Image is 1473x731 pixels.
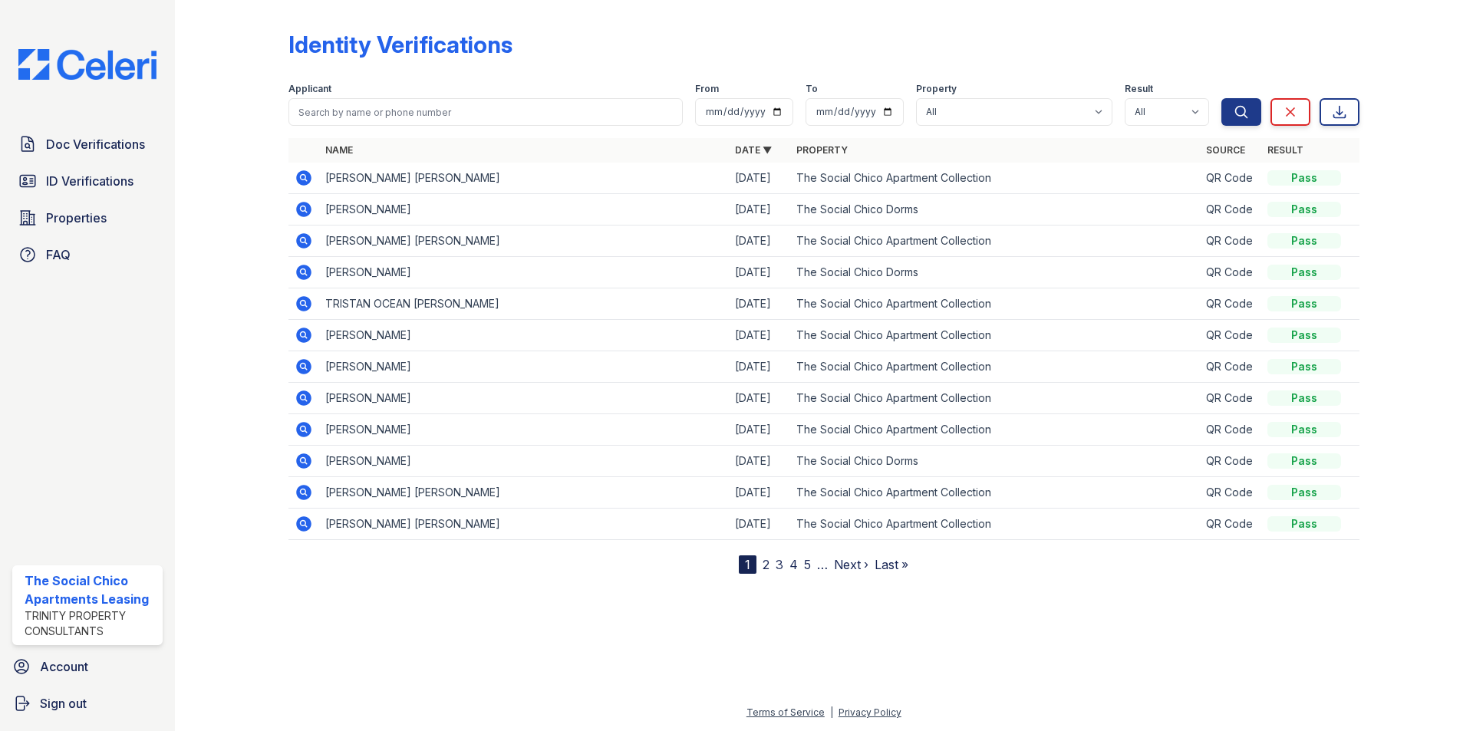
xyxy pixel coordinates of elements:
[729,477,790,509] td: [DATE]
[1267,265,1341,280] div: Pass
[806,83,818,95] label: To
[319,320,729,351] td: [PERSON_NAME]
[1267,296,1341,311] div: Pass
[790,288,1200,320] td: The Social Chico Apartment Collection
[1267,422,1341,437] div: Pass
[790,351,1200,383] td: The Social Chico Apartment Collection
[1125,83,1153,95] label: Result
[1267,170,1341,186] div: Pass
[6,651,169,682] a: Account
[1200,163,1261,194] td: QR Code
[319,288,729,320] td: TRISTAN OCEAN [PERSON_NAME]
[729,257,790,288] td: [DATE]
[1267,485,1341,500] div: Pass
[729,509,790,540] td: [DATE]
[804,557,811,572] a: 5
[790,226,1200,257] td: The Social Chico Apartment Collection
[46,172,133,190] span: ID Verifications
[1267,516,1341,532] div: Pass
[1200,257,1261,288] td: QR Code
[695,83,719,95] label: From
[729,414,790,446] td: [DATE]
[1200,288,1261,320] td: QR Code
[12,203,163,233] a: Properties
[1200,477,1261,509] td: QR Code
[1200,351,1261,383] td: QR Code
[729,320,790,351] td: [DATE]
[739,555,756,574] div: 1
[1267,359,1341,374] div: Pass
[735,144,772,156] a: Date ▼
[288,98,683,126] input: Search by name or phone number
[319,509,729,540] td: [PERSON_NAME] [PERSON_NAME]
[319,226,729,257] td: [PERSON_NAME] [PERSON_NAME]
[319,194,729,226] td: [PERSON_NAME]
[796,144,848,156] a: Property
[746,706,825,718] a: Terms of Service
[790,320,1200,351] td: The Social Chico Apartment Collection
[319,257,729,288] td: [PERSON_NAME]
[40,694,87,713] span: Sign out
[12,129,163,160] a: Doc Verifications
[790,194,1200,226] td: The Social Chico Dorms
[1200,383,1261,414] td: QR Code
[325,144,353,156] a: Name
[1267,144,1303,156] a: Result
[1206,144,1245,156] a: Source
[25,608,157,639] div: Trinity Property Consultants
[46,135,145,153] span: Doc Verifications
[830,706,833,718] div: |
[319,414,729,446] td: [PERSON_NAME]
[763,557,769,572] a: 2
[25,571,157,608] div: The Social Chico Apartments Leasing
[790,477,1200,509] td: The Social Chico Apartment Collection
[729,288,790,320] td: [DATE]
[789,557,798,572] a: 4
[319,163,729,194] td: [PERSON_NAME] [PERSON_NAME]
[834,557,868,572] a: Next ›
[1200,446,1261,477] td: QR Code
[6,688,169,719] a: Sign out
[319,351,729,383] td: [PERSON_NAME]
[1267,390,1341,406] div: Pass
[1267,202,1341,217] div: Pass
[790,414,1200,446] td: The Social Chico Apartment Collection
[817,555,828,574] span: …
[790,509,1200,540] td: The Social Chico Apartment Collection
[46,209,107,227] span: Properties
[1267,233,1341,249] div: Pass
[875,557,908,572] a: Last »
[729,446,790,477] td: [DATE]
[1200,226,1261,257] td: QR Code
[6,49,169,80] img: CE_Logo_Blue-a8612792a0a2168367f1c8372b55b34899dd931a85d93a1a3d3e32e68fde9ad4.png
[729,351,790,383] td: [DATE]
[916,83,957,95] label: Property
[12,239,163,270] a: FAQ
[1200,194,1261,226] td: QR Code
[1267,328,1341,343] div: Pass
[790,163,1200,194] td: The Social Chico Apartment Collection
[1200,414,1261,446] td: QR Code
[12,166,163,196] a: ID Verifications
[729,226,790,257] td: [DATE]
[319,383,729,414] td: [PERSON_NAME]
[790,383,1200,414] td: The Social Chico Apartment Collection
[839,706,901,718] a: Privacy Policy
[1267,453,1341,469] div: Pass
[40,657,88,676] span: Account
[288,31,512,58] div: Identity Verifications
[46,245,71,264] span: FAQ
[319,477,729,509] td: [PERSON_NAME] [PERSON_NAME]
[319,446,729,477] td: [PERSON_NAME]
[776,557,783,572] a: 3
[729,163,790,194] td: [DATE]
[1200,509,1261,540] td: QR Code
[288,83,331,95] label: Applicant
[790,446,1200,477] td: The Social Chico Dorms
[790,257,1200,288] td: The Social Chico Dorms
[729,194,790,226] td: [DATE]
[1200,320,1261,351] td: QR Code
[729,383,790,414] td: [DATE]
